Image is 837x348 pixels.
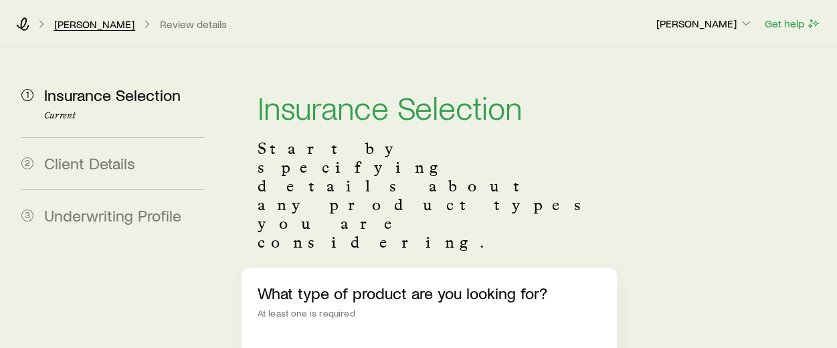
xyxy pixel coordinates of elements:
button: Review details [159,18,227,31]
p: [PERSON_NAME] [656,17,753,30]
div: At least one is required [258,308,601,319]
a: [PERSON_NAME] [54,18,135,31]
p: Current [44,110,204,121]
span: 3 [21,209,33,222]
button: Get help [764,16,821,31]
button: [PERSON_NAME] [656,16,753,32]
span: 2 [21,157,33,169]
h2: Insurance Selection [258,91,601,123]
span: Client Details [44,153,135,173]
p: What type of product are you looking for? [258,284,601,302]
p: Start by specifying details about any product types you are considering. [258,139,601,252]
span: Underwriting Profile [44,205,181,225]
span: 1 [21,89,33,101]
span: Insurance Selection [44,85,181,104]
